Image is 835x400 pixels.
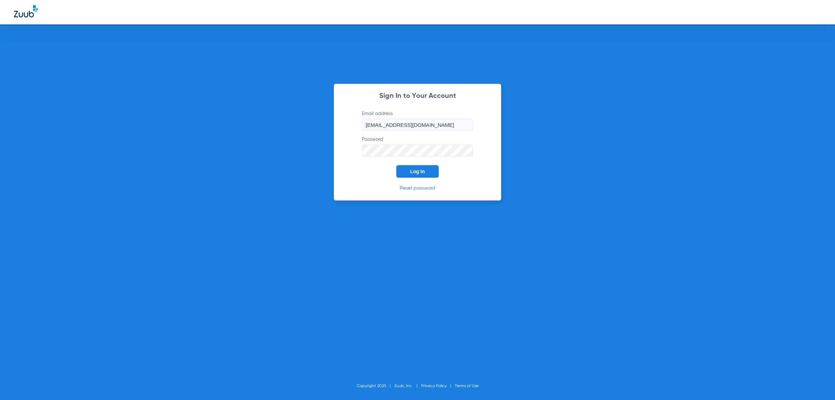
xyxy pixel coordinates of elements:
input: Password [362,145,473,156]
label: Password [362,136,473,156]
a: Reset password [400,186,435,191]
li: Zuub, Inc. [394,383,421,390]
button: Log In [396,165,439,178]
input: Email address [362,119,473,131]
h2: Sign In to Your Account [351,93,484,100]
img: Zuub Logo [14,5,38,17]
label: Email address [362,110,473,131]
span: Log In [410,169,425,174]
a: Privacy Policy [421,384,447,388]
li: Copyright 2025 [357,383,394,390]
iframe: Chat Widget [800,367,835,400]
a: Terms of Use [455,384,479,388]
